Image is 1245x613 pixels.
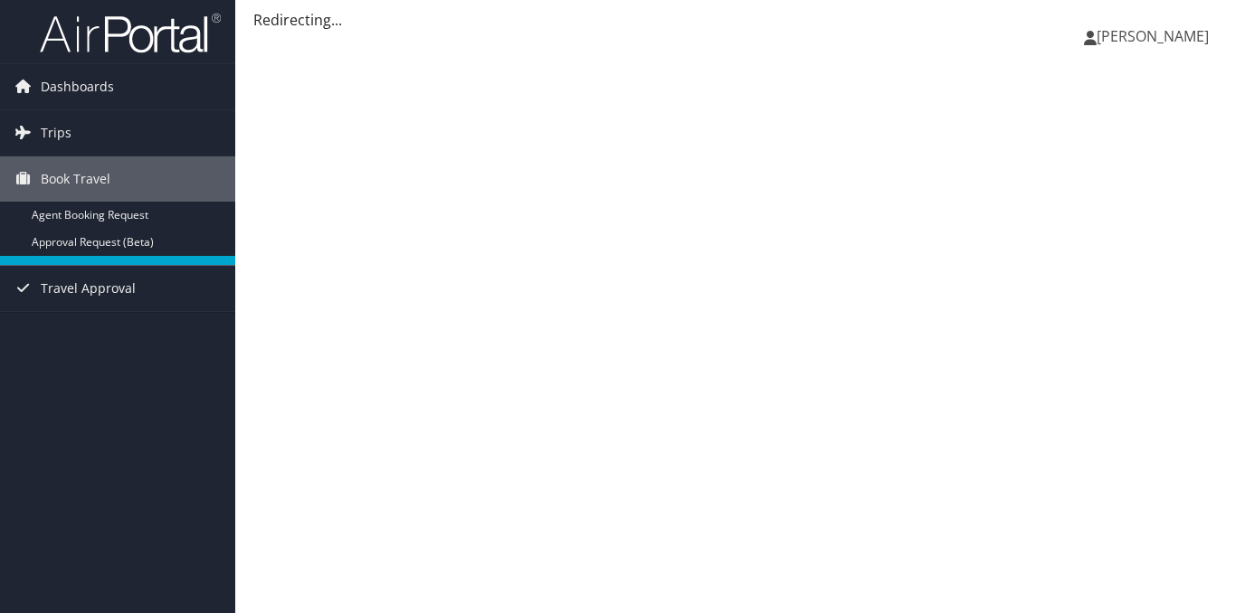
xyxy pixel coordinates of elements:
a: [PERSON_NAME] [1084,9,1227,63]
span: [PERSON_NAME] [1097,26,1209,46]
div: Redirecting... [253,9,1227,31]
span: Travel Approval [41,266,136,311]
span: Book Travel [41,156,110,202]
img: airportal-logo.png [40,12,221,54]
span: Dashboards [41,64,114,109]
span: Trips [41,110,71,156]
